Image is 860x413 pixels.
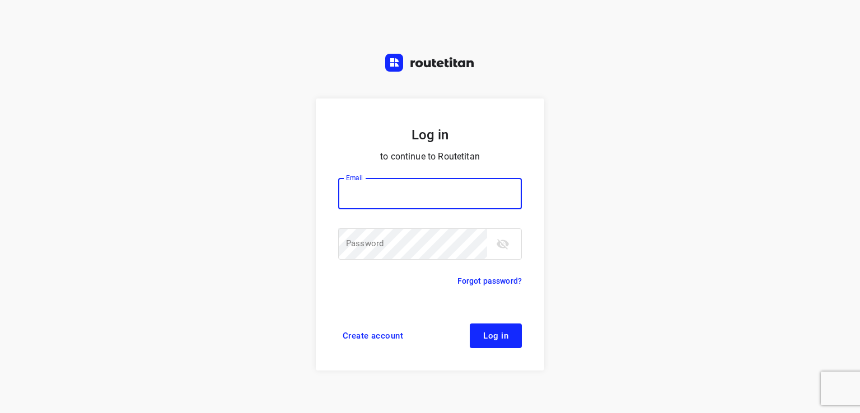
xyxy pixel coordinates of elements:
[338,149,522,165] p: to continue to Routetitan
[338,323,408,348] a: Create account
[470,323,522,348] button: Log in
[343,331,403,340] span: Create account
[338,125,522,144] h5: Log in
[385,54,475,74] a: Routetitan
[483,331,508,340] span: Log in
[457,274,522,288] a: Forgot password?
[492,233,514,255] button: toggle password visibility
[385,54,475,72] img: Routetitan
